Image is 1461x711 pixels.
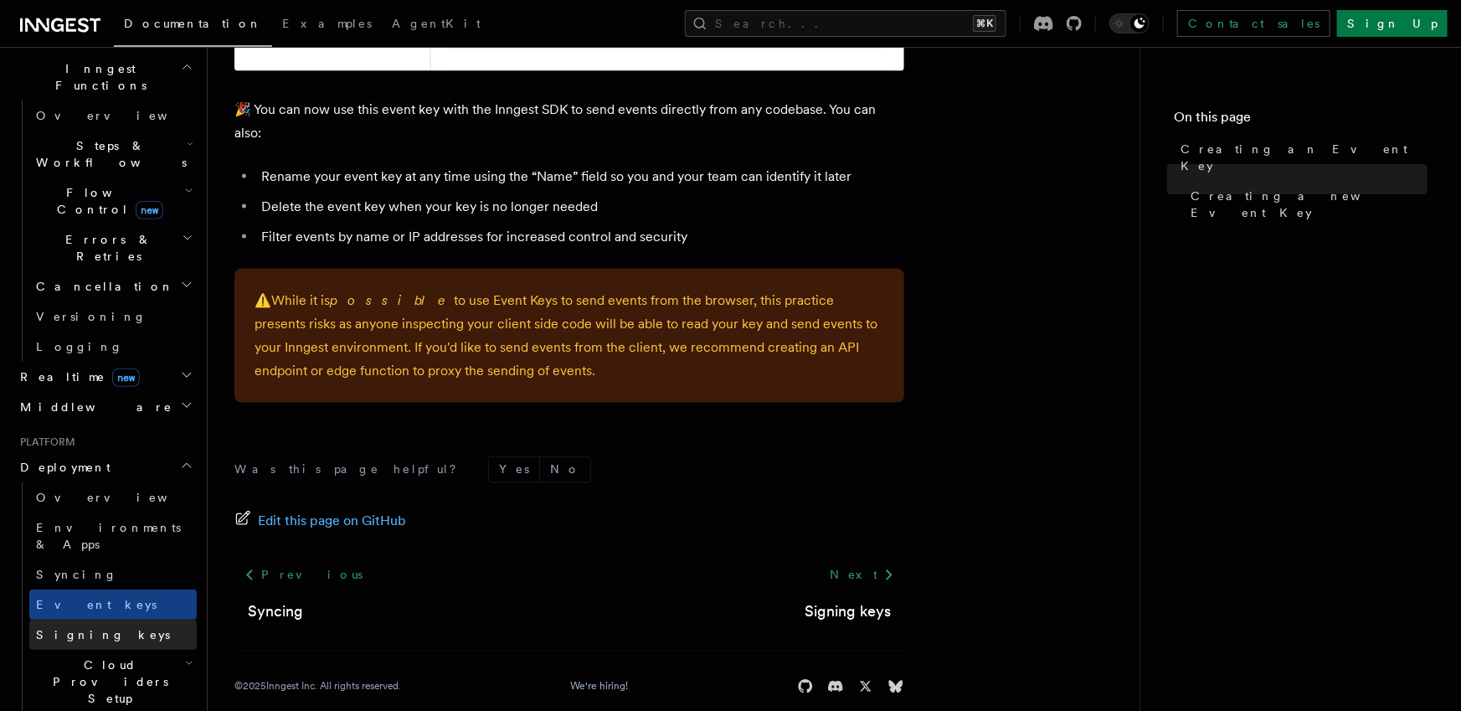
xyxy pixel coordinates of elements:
span: Steps & Workflows [29,137,187,171]
kbd: ⌘K [973,15,996,32]
span: Event keys [36,598,157,611]
div: Inngest Functions [13,100,197,362]
span: new [136,201,163,219]
a: Creating an Event Key [1174,134,1428,181]
span: AgentKit [392,17,481,30]
a: Versioning [29,301,197,332]
a: Previous [234,560,373,590]
p: Was this page helpful? [234,461,468,478]
p: While it is to use Event Keys to send events from the browser, this practice presents risks as an... [255,289,884,383]
button: Cancellation [29,271,197,301]
a: Syncing [29,559,197,590]
a: We're hiring! [570,680,628,693]
span: Errors & Retries [29,231,182,265]
li: Delete the event key when your key is no longer needed [256,195,904,219]
span: Inngest Functions [13,60,181,94]
span: Deployment [13,459,111,476]
a: Signing keys [29,620,197,650]
a: Examples [272,5,382,45]
span: Logging [36,340,123,353]
span: Platform [13,435,75,449]
a: AgentKit [382,5,491,45]
a: Sign Up [1337,10,1448,37]
h4: On this page [1174,107,1428,134]
li: Filter events by name or IP addresses for increased control and security [256,225,904,249]
span: Overview [36,491,208,504]
span: Examples [282,17,372,30]
a: Contact sales [1177,10,1330,37]
button: Inngest Functions [13,54,197,100]
div: © 2025 Inngest Inc. All rights reserved. [234,680,401,693]
button: Flow Controlnew [29,178,197,224]
button: Yes [489,457,539,482]
span: new [112,368,140,387]
a: Syncing [248,600,303,624]
a: Overview [29,100,197,131]
a: Logging [29,332,197,362]
span: Edit this page on GitHub [258,510,406,533]
li: Rename your event key at any time using the “Name” field so you and your team can identify it later [256,165,904,188]
button: Search...⌘K [685,10,1006,37]
button: Deployment [13,452,197,482]
span: Overview [36,109,208,122]
a: Creating a new Event Key [1184,181,1428,228]
a: Next [820,560,904,590]
span: Cancellation [29,278,174,295]
span: Documentation [124,17,262,30]
span: Middleware [13,399,172,415]
a: Signing keys [805,600,891,624]
button: No [540,457,590,482]
span: Syncing [36,568,117,581]
button: Steps & Workflows [29,131,197,178]
span: Cloud Providers Setup [29,657,185,707]
em: possible [330,292,454,308]
span: Creating an Event Key [1181,141,1428,174]
button: Middleware [13,392,197,422]
a: Event keys [29,590,197,620]
button: Realtimenew [13,362,197,392]
span: Creating a new Event Key [1191,188,1428,221]
p: 🎉 You can now use this event key with the Inngest SDK to send events directly from any codebase. ... [234,98,904,145]
span: Flow Control [29,184,184,218]
span: Realtime [13,368,140,385]
a: Environments & Apps [29,513,197,559]
span: Versioning [36,310,147,323]
a: Overview [29,482,197,513]
button: Errors & Retries [29,224,197,271]
a: Edit this page on GitHub [234,510,406,533]
span: ⚠️ [255,292,271,308]
span: Environments & Apps [36,521,181,551]
span: Signing keys [36,628,170,641]
button: Toggle dark mode [1109,13,1150,33]
a: Documentation [114,5,272,47]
